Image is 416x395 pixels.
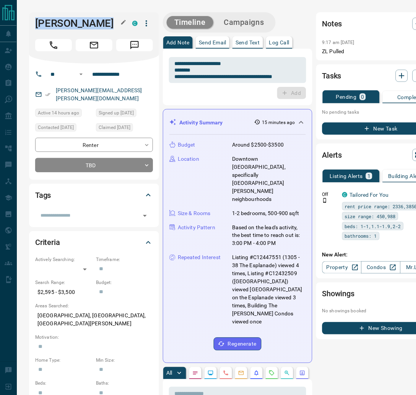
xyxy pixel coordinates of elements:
p: 1 [367,173,370,179]
span: bathrooms: 1 [345,232,377,240]
p: 0 [361,94,364,100]
span: Claimed [DATE] [99,124,130,131]
div: TBD [35,158,153,172]
p: $2,595 - $3,500 [35,286,92,299]
svg: Emails [238,370,244,376]
h2: Alerts [322,149,342,161]
h2: Notes [322,18,342,30]
p: Budget: [96,279,153,286]
p: Search Range: [35,279,92,286]
svg: Notes [192,370,198,376]
p: 9:17 am [DATE] [322,40,355,45]
svg: Calls [223,370,229,376]
h2: Tasks [322,70,341,82]
span: Call [35,39,72,51]
span: Message [116,39,153,51]
div: Sun Oct 12 2025 [35,109,92,119]
p: 1-2 bedrooms, 500-900 sqft [232,209,299,217]
p: Size & Rooms [178,209,211,217]
svg: Listing Alerts [253,370,260,376]
p: Send Email [199,40,226,45]
p: Off [322,191,338,198]
p: Repeated Interest [178,254,221,262]
p: Budget [178,141,195,149]
a: Property [322,261,362,274]
button: Campaigns [216,16,272,29]
div: condos.ca [132,21,138,26]
a: [PERSON_NAME][EMAIL_ADDRESS][PERSON_NAME][DOMAIN_NAME] [56,87,142,101]
p: Location [178,155,199,163]
p: All [166,371,172,376]
span: size range: 450,988 [345,212,396,220]
p: Activity Pattern [178,224,215,232]
p: Timeframe: [96,256,153,263]
div: Activity Summary15 minutes ago [169,116,306,130]
div: Tags [35,186,153,204]
p: Listing Alerts [330,173,363,179]
div: Sat Oct 11 2025 [96,123,153,134]
p: Home Type: [35,357,92,364]
button: Open [76,70,86,79]
div: Criteria [35,233,153,252]
p: Send Text [236,40,260,45]
svg: Opportunities [284,370,290,376]
h2: Tags [35,189,51,201]
p: [GEOGRAPHIC_DATA], [GEOGRAPHIC_DATA], [GEOGRAPHIC_DATA][PERSON_NAME] [35,310,153,330]
button: Timeline [167,16,213,29]
span: beds: 1-1,1.1-1.9,2-2 [345,222,401,230]
h1: [PERSON_NAME] [35,17,121,29]
h2: Showings [322,288,355,300]
h2: Criteria [35,237,60,249]
div: condos.ca [342,192,348,197]
p: Listing #C12447551 (1305 - 38 The Esplanade) viewed 4 times, Listing #C12432509 ([GEOGRAPHIC_DATA... [232,254,306,326]
button: Regenerate [214,338,262,351]
div: Sat Oct 11 2025 [96,109,153,119]
button: Open [140,211,150,221]
div: Sat Oct 11 2025 [35,123,92,134]
p: Based on the lead's activity, the best time to reach out is: 3:00 PM - 4:00 PM [232,224,306,248]
p: Downtown [GEOGRAPHIC_DATA], specifically [GEOGRAPHIC_DATA][PERSON_NAME] neighbourhoods [232,155,306,203]
span: Signed up [DATE] [99,109,134,117]
p: Add Note [166,40,190,45]
span: Email [76,39,112,51]
svg: Agent Actions [299,370,305,376]
p: Beds: [35,380,92,387]
p: Baths: [96,380,153,387]
p: Actively Searching: [35,256,92,263]
svg: Lead Browsing Activity [208,370,214,376]
p: Around $2500-$3500 [232,141,284,149]
div: Renter [35,138,153,152]
p: Log Call [269,40,289,45]
p: Areas Searched: [35,303,153,310]
a: Condos [361,261,401,274]
a: Tailored For You [350,192,389,198]
svg: Requests [269,370,275,376]
p: Min Size: [96,357,153,364]
svg: Email Verified [45,92,50,97]
p: Pending [336,94,357,100]
p: Motivation: [35,334,153,341]
p: Activity Summary [179,119,223,127]
svg: Push Notification Only [322,198,328,203]
p: 15 minutes ago [262,119,295,126]
span: Active 14 hours ago [38,109,79,117]
span: Contacted [DATE] [38,124,74,131]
